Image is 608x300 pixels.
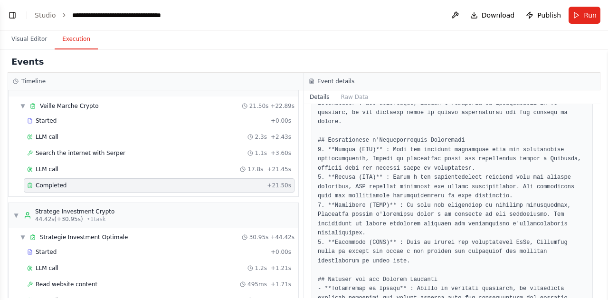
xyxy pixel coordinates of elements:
[87,215,106,223] span: • 1 task
[255,149,267,157] span: 1.1s
[569,7,600,24] button: Run
[522,7,565,24] button: Publish
[249,233,269,241] span: 30.95s
[317,77,354,85] h3: Event details
[36,182,66,189] span: Completed
[482,10,515,20] span: Download
[255,133,267,141] span: 2.3s
[20,233,26,241] span: ▼
[36,281,97,288] span: Read website content
[335,90,374,104] button: Raw Data
[21,77,46,85] h3: Timeline
[247,165,263,173] span: 17.8s
[537,10,561,20] span: Publish
[36,248,57,256] span: Started
[271,133,291,141] span: + 2.43s
[271,264,291,272] span: + 1.21s
[249,102,269,110] span: 21.50s
[13,212,19,219] span: ▼
[55,29,98,49] button: Execution
[35,10,192,20] nav: breadcrumb
[4,29,55,49] button: Visual Editor
[20,102,26,110] span: ▼
[271,281,291,288] span: + 1.71s
[36,264,58,272] span: LLM call
[40,233,128,241] span: Strategie Investment Optimale
[36,133,58,141] span: LLM call
[35,208,114,215] div: Stratege Investment Crypto
[271,248,291,256] span: + 0.00s
[304,90,335,104] button: Details
[35,11,56,19] a: Studio
[270,233,294,241] span: + 44.42s
[11,55,44,68] h2: Events
[247,281,267,288] span: 495ms
[35,215,83,223] span: 44.42s (+30.95s)
[36,165,58,173] span: LLM call
[271,149,291,157] span: + 3.60s
[270,102,294,110] span: + 22.89s
[36,117,57,125] span: Started
[6,9,19,22] button: Show left sidebar
[466,7,519,24] button: Download
[267,165,291,173] span: + 21.45s
[40,102,99,110] span: Veille Marche Crypto
[267,182,291,189] span: + 21.50s
[584,10,597,20] span: Run
[255,264,267,272] span: 1.2s
[36,149,125,157] span: Search the internet with Serper
[271,117,291,125] span: + 0.00s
